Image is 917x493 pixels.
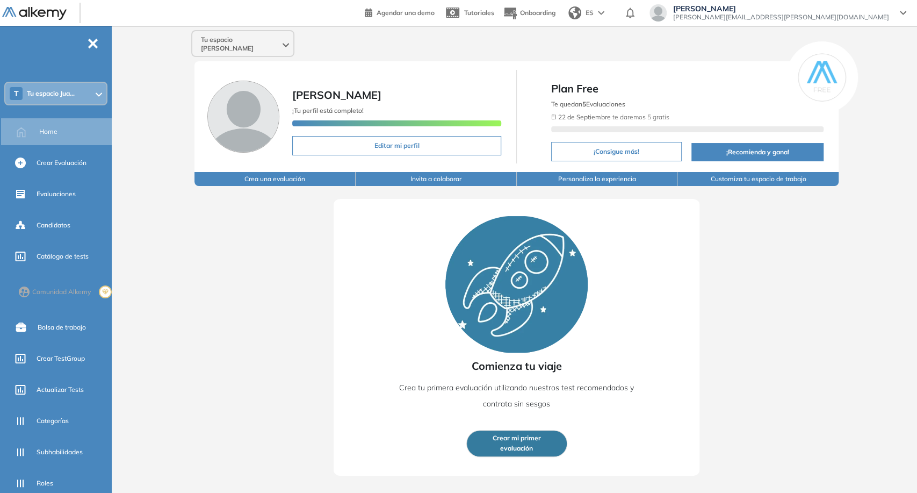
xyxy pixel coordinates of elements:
[194,172,356,186] button: Crea una evaluación
[37,158,86,168] span: Crear Evaluación
[37,447,83,457] span: Subhabilidades
[517,172,678,186] button: Personaliza la experiencia
[292,106,364,115] span: ¡Tu perfil está completo!
[673,4,889,13] span: [PERSON_NAME]
[500,444,533,454] span: evaluación
[356,172,517,186] button: Invita a colaborar
[520,9,555,17] span: Onboarding
[37,252,89,261] span: Catálogo de tests
[292,88,381,102] span: [PERSON_NAME]
[445,216,588,353] img: Rocket
[37,478,53,488] span: Roles
[37,189,76,199] span: Evaluaciones
[582,100,586,108] b: 5
[503,2,555,25] button: Onboarding
[2,7,67,20] img: Logo
[292,136,501,155] button: Editar mi perfil
[551,81,824,97] span: Plan Free
[551,142,682,161] button: ¡Consigue más!
[472,358,562,374] span: Comienza tu viaje
[37,416,69,426] span: Categorías
[558,113,611,121] b: 22 de Septiembre
[691,143,824,161] button: ¡Recomienda y gana!
[464,9,494,17] span: Tutoriales
[38,323,86,332] span: Bolsa de trabajo
[551,113,669,121] span: El te daremos 5 gratis
[493,433,541,444] span: Crear mi primer
[466,430,567,457] button: Crear mi primerevaluación
[39,127,57,137] span: Home
[598,11,604,15] img: arrow
[551,100,625,108] span: Te quedan Evaluaciones
[365,5,435,18] a: Agendar una demo
[586,8,594,18] span: ES
[207,81,279,153] img: Foto de perfil
[377,9,435,17] span: Agendar una demo
[673,13,889,22] span: [PERSON_NAME][EMAIL_ADDRESS][PERSON_NAME][DOMAIN_NAME]
[201,35,280,53] span: Tu espacio [PERSON_NAME]
[27,89,75,98] span: Tu espacio Jua...
[387,380,646,412] p: Crea tu primera evaluación utilizando nuestros test recomendados y contrata sin sesgos
[568,6,581,19] img: world
[677,172,839,186] button: Customiza tu espacio de trabajo
[37,385,84,395] span: Actualizar Tests
[37,354,85,363] span: Crear TestGroup
[14,89,19,98] span: T
[37,220,70,230] span: Candidatos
